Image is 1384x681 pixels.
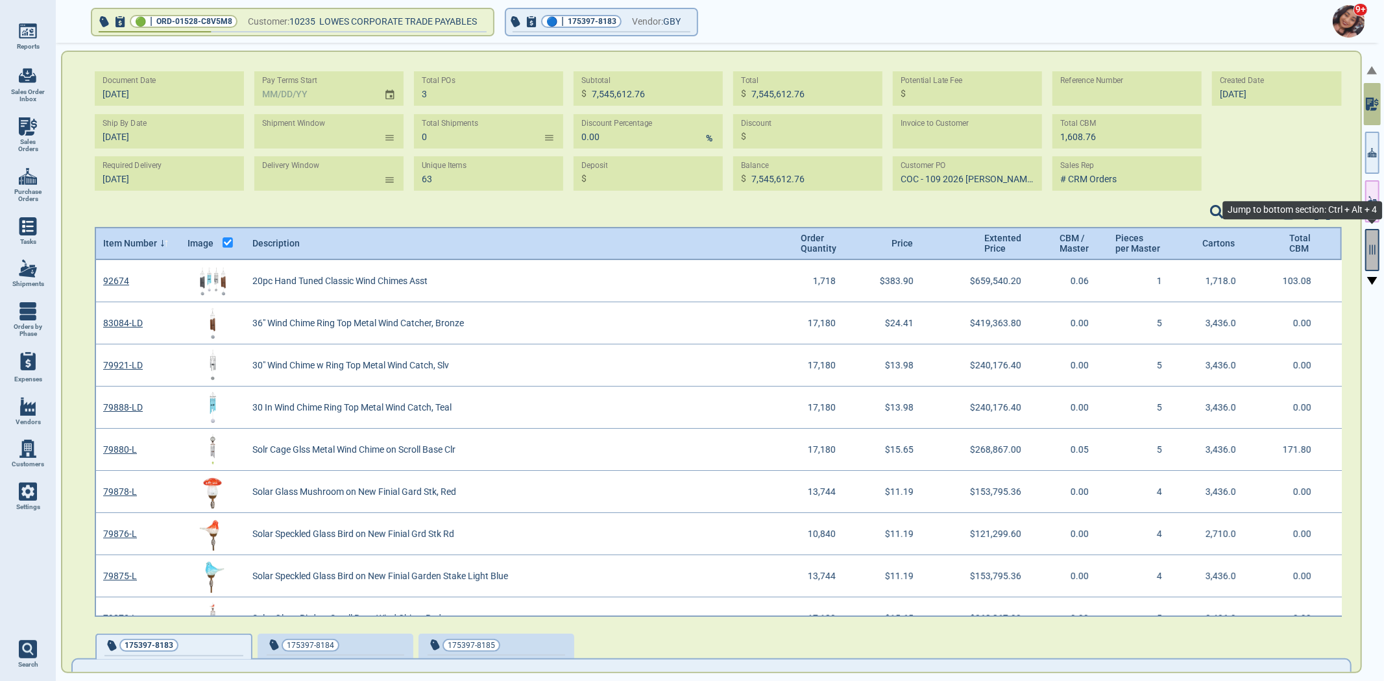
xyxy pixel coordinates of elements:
span: 175397-8183 [125,639,173,652]
div: grid [95,260,1343,617]
span: Tasks [20,238,36,246]
span: Cartons [1202,238,1235,248]
button: 🟢|ORD-01528-C8V5M8Customer:10235 LOWES CORPORATE TRADE PAYABLES [92,9,493,35]
span: Solar Speckled Glass Bird on New Finial Grd Stk Rd [252,529,454,539]
span: | [150,15,152,28]
div: 0.00 [1037,597,1108,639]
a: 79876-L [103,529,137,539]
div: $153,795.36 [933,471,1037,513]
div: 0.00 [1037,471,1108,513]
img: 83084-LDImg [197,307,229,339]
img: Avatar [1333,5,1365,38]
span: 3,436.0 [1206,444,1236,455]
span: 3,436.0 [1206,402,1236,412]
img: menu_icon [19,217,37,235]
span: 17,180 [808,318,836,328]
button: 🔵|175397-8183Vendor:GBY [506,9,697,35]
div: 4 [1108,471,1180,513]
label: Total CBM [1060,119,1097,128]
div: 5 [1108,387,1180,429]
label: Total POs [422,76,455,86]
span: 13,744 [808,571,836,581]
label: Document Date [103,76,156,86]
div: $268,867.00 [933,597,1037,639]
input: MM/DD/YY [95,71,236,106]
p: $ [581,172,587,185]
label: Subtotal [581,76,611,86]
span: 2,710.0 [1206,529,1236,539]
span: 3,436.0 [1206,318,1236,328]
div: 0.00 [1037,344,1108,387]
label: Ship By Date [103,119,147,128]
label: Potential Late Fee [901,76,962,86]
label: Discount [741,119,771,128]
input: MM/DD/YY [254,71,374,106]
img: 79888-LDImg [197,391,229,424]
span: Solr Cage Glss Metal Wind Chime on Scroll Base Clr [252,444,455,455]
img: 79876-LImg [197,518,229,550]
p: % [706,132,712,145]
a: 83084-LD [103,318,143,328]
span: 10235 [289,14,319,30]
img: 79875-LImg [197,560,229,592]
span: 3,436.0 [1206,613,1236,623]
a: 79880-L [103,444,137,455]
span: Item Number [103,238,157,248]
span: Customers [12,460,44,468]
span: $11.19 [885,529,914,539]
img: 79872-LImg [197,602,229,634]
span: CBM / Master [1060,233,1089,254]
div: $268,867.00 [933,429,1037,471]
div: 0.00 [1254,471,1329,513]
span: Sales Orders [10,138,45,153]
div: 0.00 [1037,555,1108,597]
label: Total [741,76,759,86]
span: Price [892,238,914,248]
p: $ [741,172,746,185]
span: Vendors [16,418,41,426]
input: MM/DD/YY [1212,71,1354,106]
span: Total CBM [1289,233,1309,254]
p: $ [741,87,746,101]
img: menu_icon [19,259,37,278]
span: 30" Wind Chime w Ring Top Metal Wind Catch, Slv [252,360,449,370]
p: $ [581,87,587,101]
span: ORD-01528-C8V5M8 [156,15,232,28]
img: 79880-LImg [197,433,229,466]
label: Discount Percentage [581,119,653,128]
img: menu_icon [19,483,37,501]
span: 13,744 [808,486,836,497]
span: $15.65 [885,444,914,455]
span: 30 In Wind Chime Ring Top Metal Wind Catch, Teal [252,402,452,412]
span: Description [252,238,300,248]
img: 92674Img [197,265,229,297]
img: menu_icon [19,167,37,185]
span: Sales Order Inbox [10,88,45,103]
span: Expenses [14,376,42,383]
span: 175397-8183 [568,15,616,28]
span: 36" Wind Chime Ring Top Metal Wind Catcher, Bronze [252,318,464,328]
div: $240,176.40 [933,387,1037,429]
span: $11.19 [885,571,914,581]
a: 92674 [103,276,129,286]
a: 79921-LD [103,360,143,370]
div: $121,299.60 [933,513,1037,555]
button: Choose date [379,77,404,100]
div: 5 [1108,344,1180,387]
div: 0.00 [1254,513,1329,555]
label: Total Shipments [422,119,478,128]
span: Extented Price [984,233,1017,254]
span: Orders by Phase [10,323,45,338]
span: 3,436.0 [1206,360,1236,370]
span: 1,718.0 [1206,276,1236,286]
span: Solar Glass Mushroom on New Finial Gard Stk, Red [252,486,456,497]
span: $24.41 [885,318,914,328]
img: menu_icon [19,398,37,416]
img: menu_icon [19,117,37,136]
span: 17,180 [808,444,836,455]
span: GBY [663,14,681,30]
span: $13.98 [885,360,914,370]
span: Solar Glass Bird on Scroll Base Wind Chime Red [252,613,441,623]
span: Customer: [248,14,289,30]
p: $ [901,87,906,101]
